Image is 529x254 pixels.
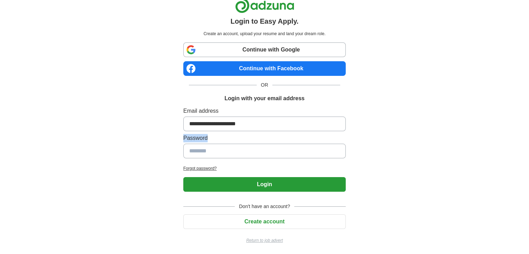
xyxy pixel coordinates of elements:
span: OR [257,81,272,89]
a: Create account [183,219,346,224]
h1: Login with your email address [224,94,304,103]
span: Don't have an account? [235,203,294,210]
label: Email address [183,107,346,115]
a: Return to job advert [183,237,346,244]
button: Login [183,177,346,192]
a: Forgot password? [183,165,346,172]
button: Create account [183,214,346,229]
p: Create an account, upload your resume and land your dream role. [185,31,344,37]
label: Password [183,134,346,142]
a: Continue with Facebook [183,61,346,76]
h1: Login to Easy Apply. [231,16,299,26]
a: Continue with Google [183,42,346,57]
